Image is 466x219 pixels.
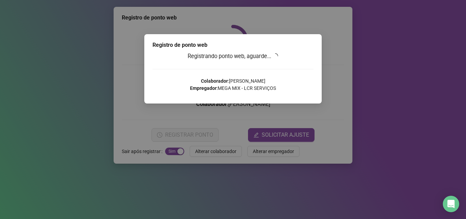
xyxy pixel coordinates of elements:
span: loading [273,53,278,59]
h3: Registrando ponto web, aguarde... [152,52,314,61]
div: Open Intercom Messenger [443,196,459,212]
p: : [PERSON_NAME] : MEGA MIX - LCR SERVIÇOS [152,78,314,92]
div: Registro de ponto web [152,41,314,49]
strong: Empregador [190,85,217,91]
strong: Colaborador [201,78,228,84]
